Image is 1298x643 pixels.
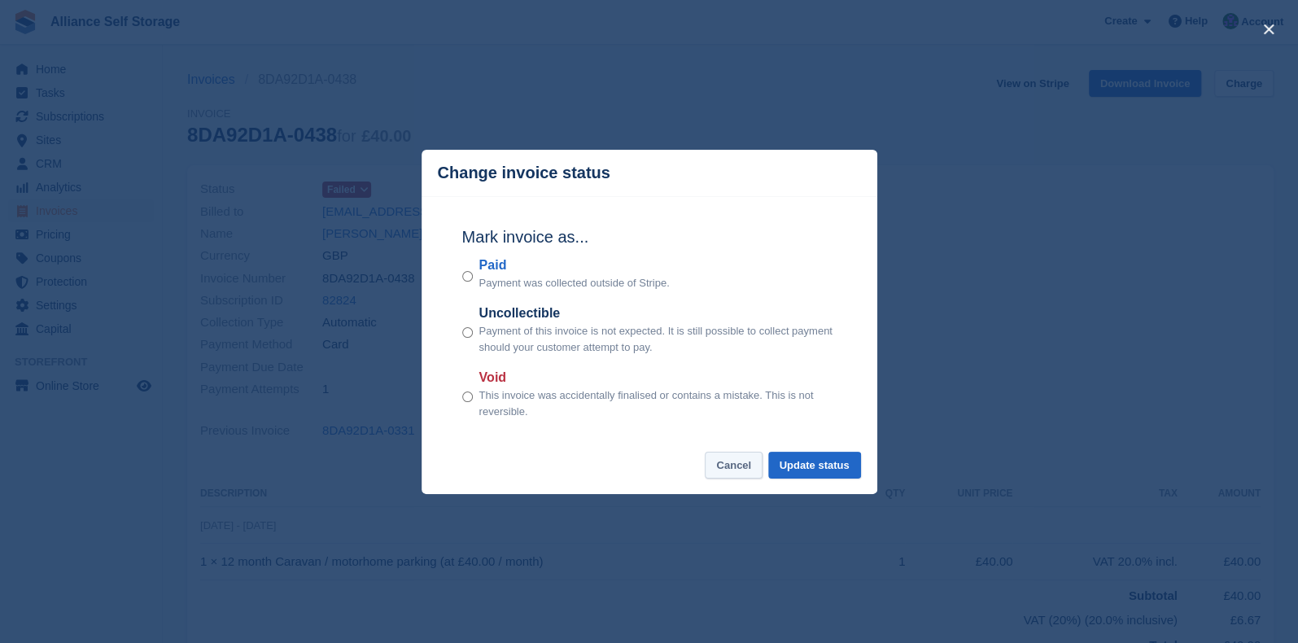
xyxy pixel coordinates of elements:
[479,368,837,387] label: Void
[479,387,837,419] p: This invoice was accidentally finalised or contains a mistake. This is not reversible.
[1256,16,1282,42] button: close
[705,452,763,479] button: Cancel
[438,164,610,182] p: Change invoice status
[479,275,670,291] p: Payment was collected outside of Stripe.
[768,452,861,479] button: Update status
[462,225,837,249] h2: Mark invoice as...
[479,256,670,275] label: Paid
[479,323,837,355] p: Payment of this invoice is not expected. It is still possible to collect payment should your cust...
[479,304,837,323] label: Uncollectible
